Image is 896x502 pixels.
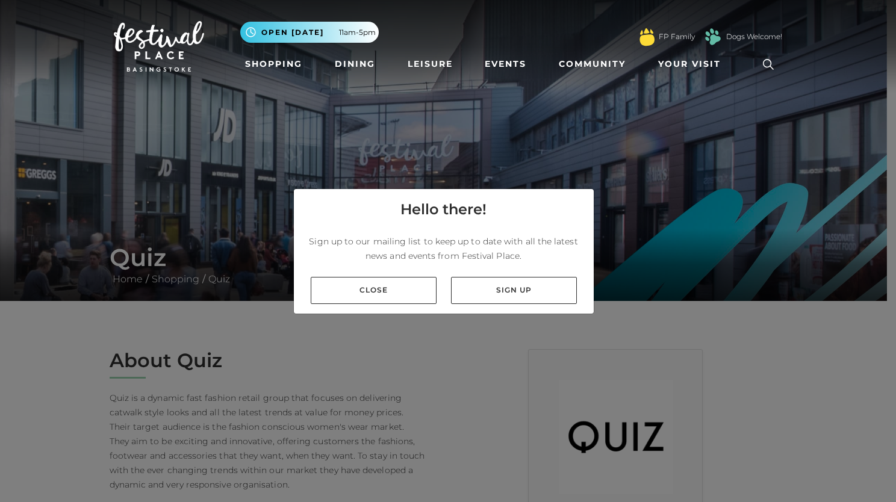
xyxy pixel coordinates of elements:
[659,31,695,42] a: FP Family
[726,31,782,42] a: Dogs Welcome!
[303,234,584,263] p: Sign up to our mailing list to keep up to date with all the latest news and events from Festival ...
[400,199,487,220] h4: Hello there!
[339,27,376,38] span: 11am-5pm
[653,53,732,75] a: Your Visit
[330,53,380,75] a: Dining
[114,21,204,72] img: Festival Place Logo
[240,53,307,75] a: Shopping
[658,58,721,70] span: Your Visit
[480,53,531,75] a: Events
[554,53,630,75] a: Community
[451,277,577,304] a: Sign up
[261,27,324,38] span: Open [DATE]
[403,53,458,75] a: Leisure
[240,22,379,43] button: Open [DATE] 11am-5pm
[311,277,437,304] a: Close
